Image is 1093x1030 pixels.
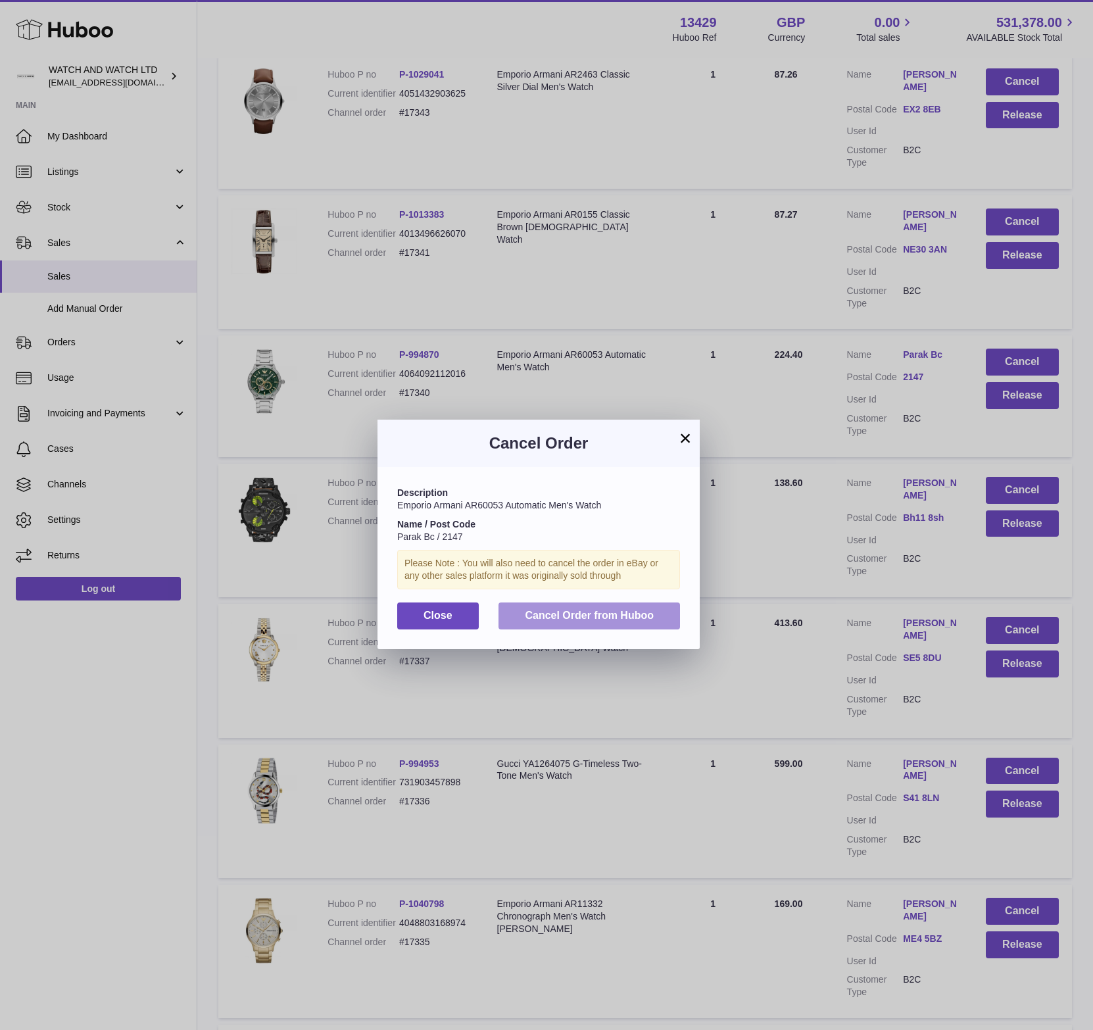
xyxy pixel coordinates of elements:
strong: Description [397,487,448,498]
div: Please Note : You will also need to cancel the order in eBay or any other sales platform it was o... [397,550,680,589]
span: Emporio Armani AR60053 Automatic Men's Watch [397,500,601,510]
button: × [677,430,693,446]
button: Cancel Order from Huboo [498,602,680,629]
strong: Name / Post Code [397,519,475,529]
span: Cancel Order from Huboo [525,610,654,621]
span: Close [424,610,452,621]
button: Close [397,602,479,629]
span: Parak Bc / 2147 [397,531,463,542]
h3: Cancel Order [397,433,680,454]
